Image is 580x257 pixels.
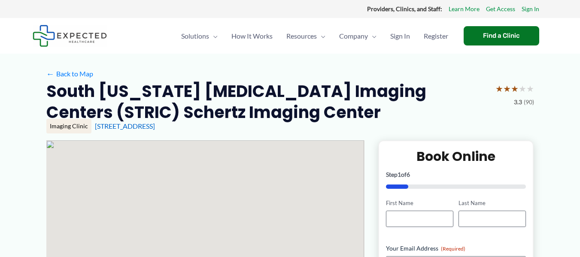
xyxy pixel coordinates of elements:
[524,97,534,108] span: (90)
[332,21,383,51] a: CompanyMenu Toggle
[464,26,539,45] a: Find a Clinic
[511,81,519,97] span: ★
[46,67,93,80] a: ←Back to Map
[231,21,273,51] span: How It Works
[417,21,455,51] a: Register
[339,21,368,51] span: Company
[386,199,453,207] label: First Name
[398,171,401,178] span: 1
[181,21,209,51] span: Solutions
[522,3,539,15] a: Sign In
[209,21,218,51] span: Menu Toggle
[317,21,325,51] span: Menu Toggle
[386,172,526,178] p: Step of
[514,97,522,108] span: 3.3
[390,21,410,51] span: Sign In
[386,148,526,165] h2: Book Online
[519,81,526,97] span: ★
[386,244,526,253] label: Your Email Address
[225,21,279,51] a: How It Works
[486,3,515,15] a: Get Access
[449,3,480,15] a: Learn More
[46,70,55,78] span: ←
[495,81,503,97] span: ★
[459,199,526,207] label: Last Name
[174,21,455,51] nav: Primary Site Navigation
[286,21,317,51] span: Resources
[424,21,448,51] span: Register
[503,81,511,97] span: ★
[95,122,155,130] a: [STREET_ADDRESS]
[174,21,225,51] a: SolutionsMenu Toggle
[368,21,377,51] span: Menu Toggle
[367,5,442,12] strong: Providers, Clinics, and Staff:
[279,21,332,51] a: ResourcesMenu Toggle
[441,245,465,252] span: (Required)
[526,81,534,97] span: ★
[46,119,91,133] div: Imaging Clinic
[407,171,410,178] span: 6
[33,25,107,47] img: Expected Healthcare Logo - side, dark font, small
[383,21,417,51] a: Sign In
[46,81,489,123] h2: South [US_STATE] [MEDICAL_DATA] Imaging Centers (STRIC) Schertz Imaging Center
